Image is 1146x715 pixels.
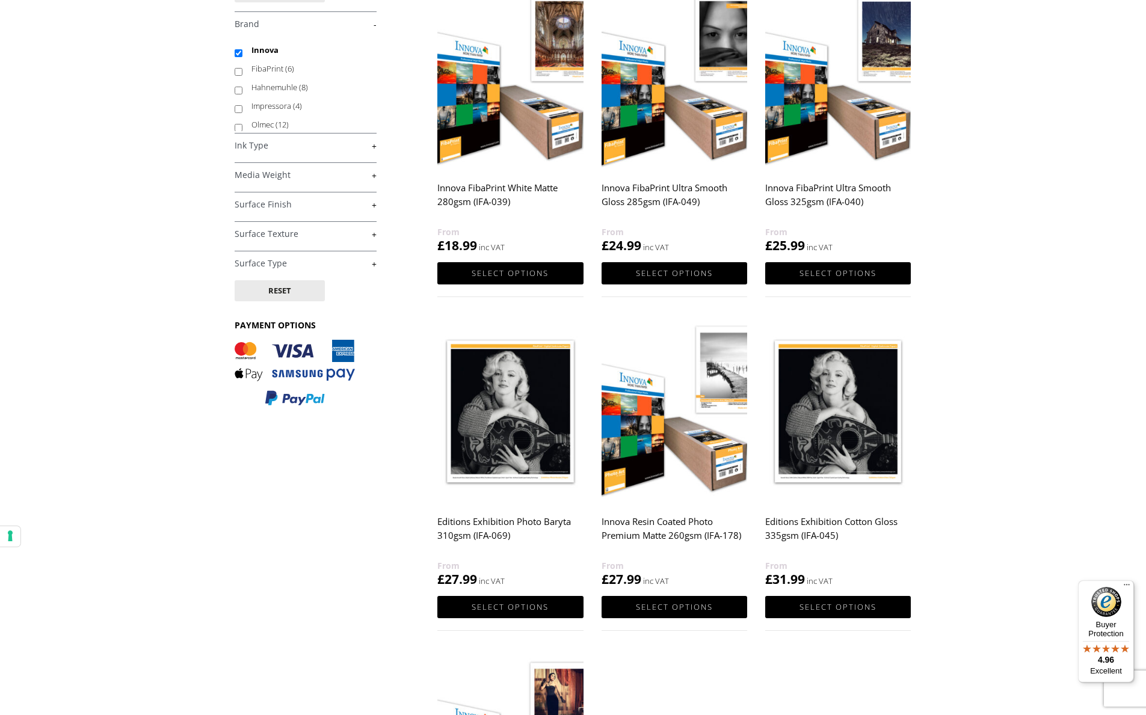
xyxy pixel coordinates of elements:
[602,237,609,254] span: £
[1078,666,1134,676] p: Excellent
[765,177,911,225] h2: Innova FibaPrint Ultra Smooth Gloss 325gsm (IFA-040)
[235,221,377,245] h4: Surface Texture
[765,237,772,254] span: £
[251,41,365,60] label: Innova
[1078,620,1134,638] p: Buyer Protection
[235,258,377,269] a: +
[765,237,805,254] bdi: 25.99
[251,60,365,78] label: FibaPrint
[437,321,583,588] a: Editions Exhibition Photo Baryta 310gsm (IFA-069) £27.99
[602,571,609,588] span: £
[235,229,377,240] a: +
[299,82,308,93] span: (8)
[437,237,477,254] bdi: 18.99
[235,319,377,331] h3: PAYMENT OPTIONS
[602,511,747,559] h2: Innova Resin Coated Photo Premium Matte 260gsm (IFA-178)
[1098,655,1114,664] span: 4.96
[437,571,445,588] span: £
[235,251,377,275] h4: Surface Type
[285,63,294,74] span: (6)
[235,19,377,30] a: -
[602,177,747,225] h2: Innova FibaPrint Ultra Smooth Gloss 285gsm (IFA-049)
[437,571,477,588] bdi: 27.99
[765,321,911,588] a: Editions Exhibition Cotton Gloss 335gsm (IFA-045) £31.99
[235,340,355,407] img: PAYMENT OPTIONS
[602,321,747,588] a: Innova Resin Coated Photo Premium Matte 260gsm (IFA-178) £27.99
[235,11,377,35] h4: Brand
[765,321,911,503] img: Editions Exhibition Cotton Gloss 335gsm (IFA-045)
[437,511,583,559] h2: Editions Exhibition Photo Baryta 310gsm (IFA-069)
[251,115,365,134] label: Olmec
[765,571,805,588] bdi: 31.99
[251,78,365,97] label: Hahnemuhle
[602,237,641,254] bdi: 24.99
[765,571,772,588] span: £
[293,100,302,111] span: (4)
[765,511,911,559] h2: Editions Exhibition Cotton Gloss 335gsm (IFA-045)
[251,97,365,115] label: Impressora
[235,199,377,210] a: +
[437,321,583,503] img: Editions Exhibition Photo Baryta 310gsm (IFA-069)
[235,170,377,181] a: +
[437,237,445,254] span: £
[235,140,377,152] a: +
[276,119,289,130] span: (12)
[437,177,583,225] h2: Innova FibaPrint White Matte 280gsm (IFA-039)
[437,262,583,284] a: Select options for “Innova FibaPrint White Matte 280gsm (IFA-039)”
[1078,580,1134,683] button: Trusted Shops TrustmarkBuyer Protection4.96Excellent
[235,162,377,186] h4: Media Weight
[235,280,325,301] button: Reset
[235,192,377,216] h4: Surface Finish
[1091,587,1121,617] img: Trusted Shops Trustmark
[602,262,747,284] a: Select options for “Innova FibaPrint Ultra Smooth Gloss 285gsm (IFA-049)”
[602,571,641,588] bdi: 27.99
[1120,580,1134,595] button: Menu
[602,321,747,503] img: Innova Resin Coated Photo Premium Matte 260gsm (IFA-178)
[765,262,911,284] a: Select options for “Innova FibaPrint Ultra Smooth Gloss 325gsm (IFA-040)”
[602,596,747,618] a: Select options for “Innova Resin Coated Photo Premium Matte 260gsm (IFA-178)”
[235,133,377,157] h4: Ink Type
[437,596,583,618] a: Select options for “Editions Exhibition Photo Baryta 310gsm (IFA-069)”
[765,596,911,618] a: Select options for “Editions Exhibition Cotton Gloss 335gsm (IFA-045)”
